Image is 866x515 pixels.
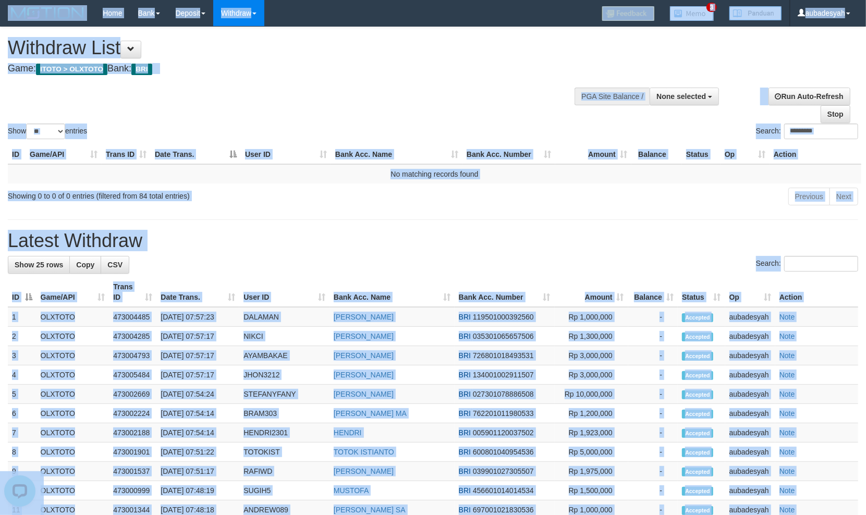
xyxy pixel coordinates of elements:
span: Copy 600801040954536 to clipboard [473,448,534,456]
td: DALAMAN [239,307,330,327]
a: [PERSON_NAME] [334,390,394,398]
td: - [628,346,678,365]
span: Show 25 rows [15,261,63,269]
span: BRI [459,390,471,398]
span: Copy 726801018493531 to clipboard [473,351,534,360]
span: Accepted [682,333,713,341]
td: 8 [8,443,36,462]
span: Accepted [682,468,713,476]
span: Accepted [682,390,713,399]
td: 4 [8,365,36,385]
td: [DATE] 07:57:17 [156,327,239,346]
td: BRAM303 [239,404,330,423]
a: Note [779,448,795,456]
td: Rp 1,923,000 [555,423,628,443]
td: 473004793 [109,346,156,365]
button: None selected [650,88,719,105]
td: 473004285 [109,327,156,346]
a: [PERSON_NAME] SA [334,506,406,514]
a: Previous [788,188,830,205]
td: 7 [8,423,36,443]
td: OLXTOTO [36,443,109,462]
span: ITOTO > OLXTOTO [36,64,107,75]
a: Show 25 rows [8,256,70,274]
span: Copy 035301065657506 to clipboard [473,332,534,340]
td: 473001901 [109,443,156,462]
th: Trans ID: activate to sort column ascending [109,277,156,307]
td: aubadesyah [725,346,775,365]
img: MOTION_logo.png [8,5,87,21]
span: Copy 039901027305507 to clipboard [473,467,534,475]
th: Bank Acc. Name: activate to sort column ascending [330,277,455,307]
a: [PERSON_NAME] MA [334,409,407,418]
td: HENDRI2301 [239,423,330,443]
img: panduan.png [729,6,782,20]
span: Accepted [682,410,713,419]
a: HENDRI [334,428,362,437]
td: [DATE] 07:54:14 [156,423,239,443]
td: aubadesyah [725,307,775,327]
img: Button%20Memo.svg [670,6,714,21]
span: Accepted [682,429,713,438]
td: aubadesyah [725,385,775,404]
td: JHON3212 [239,365,330,385]
td: [DATE] 07:48:19 [156,481,239,500]
td: [DATE] 07:54:24 [156,385,239,404]
td: 473005484 [109,365,156,385]
span: BRI [459,332,471,340]
span: BRI [459,506,471,514]
td: [DATE] 07:51:22 [156,443,239,462]
td: 1 [8,307,36,327]
td: aubadesyah [725,462,775,481]
span: Accepted [682,487,713,496]
h4: Game: Bank: [8,64,567,74]
td: 473001537 [109,462,156,481]
a: Note [779,371,795,379]
th: User ID: activate to sort column ascending [241,145,331,164]
th: Status [682,145,721,164]
td: AYAMBAKAE [239,346,330,365]
td: aubadesyah [725,365,775,385]
a: Note [779,409,795,418]
td: [DATE] 07:57:23 [156,307,239,327]
th: User ID: activate to sort column ascending [239,277,330,307]
span: Copy 119501000392560 to clipboard [473,313,534,321]
td: Rp 1,000,000 [555,307,628,327]
th: Game/API: activate to sort column ascending [26,145,102,164]
th: ID [8,145,26,164]
a: Note [779,428,795,437]
label: Search: [756,124,858,139]
td: - [628,385,678,404]
span: None selected [656,92,706,101]
td: Rp 1,200,000 [555,404,628,423]
th: Action [770,145,861,164]
td: OLXTOTO [36,346,109,365]
div: Showing 0 to 0 of 0 entries (filtered from 84 total entries) [8,187,353,201]
td: OLXTOTO [36,404,109,423]
td: STEFANYFANY [239,385,330,404]
td: - [628,404,678,423]
th: Action [775,277,858,307]
span: Copy [76,261,94,269]
td: OLXTOTO [36,385,109,404]
td: - [628,481,678,500]
th: Date Trans.: activate to sort column descending [151,145,241,164]
td: 473000999 [109,481,156,500]
td: Rp 1,975,000 [555,462,628,481]
button: Open LiveChat chat widget [4,4,35,35]
a: [PERSON_NAME] [334,313,394,321]
span: BRI [459,428,471,437]
h1: Latest Withdraw [8,230,858,251]
input: Search: [784,256,858,272]
td: - [628,443,678,462]
td: TOTOKIST [239,443,330,462]
span: BRI [459,313,471,321]
td: 473002224 [109,404,156,423]
span: Copy 456601014014534 to clipboard [473,486,534,495]
th: Bank Acc. Number: activate to sort column ascending [455,277,555,307]
th: Amount: activate to sort column ascending [555,277,628,307]
a: Note [779,486,795,495]
span: BRI [459,448,471,456]
a: [PERSON_NAME] [334,371,394,379]
span: BRI [459,371,471,379]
